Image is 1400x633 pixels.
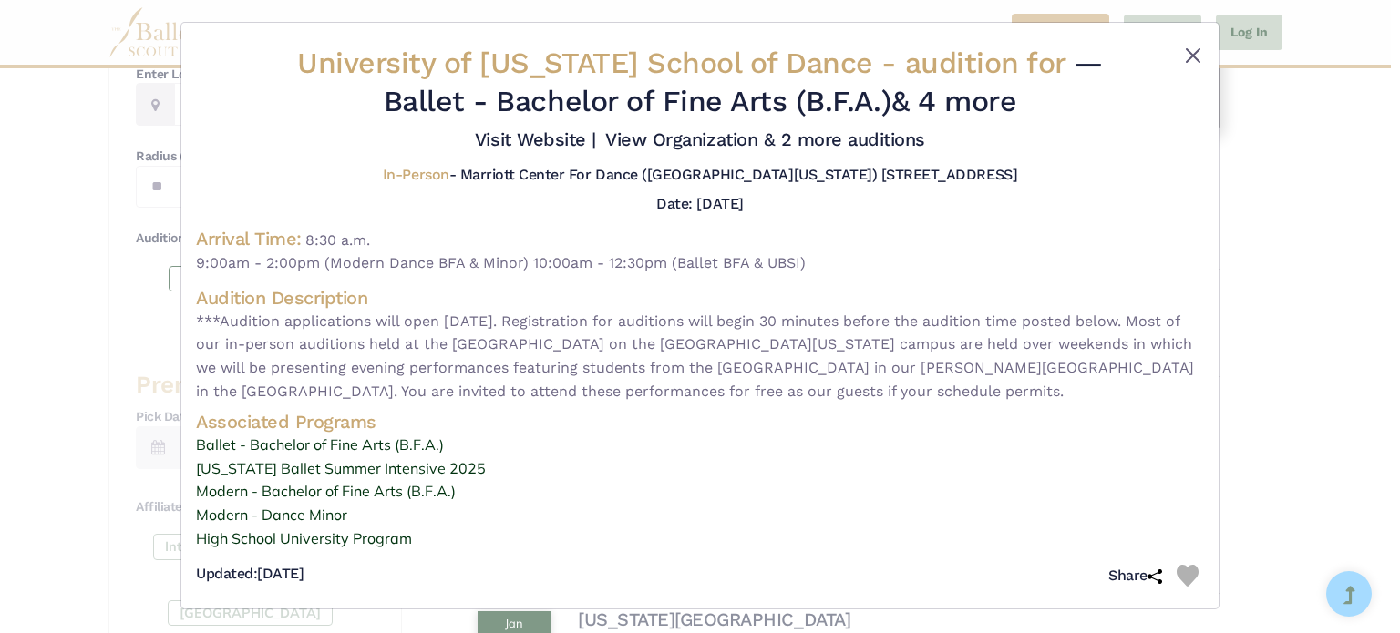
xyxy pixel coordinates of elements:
a: Visit Website | [475,128,596,150]
h4: Arrival Time: [196,228,302,250]
button: Close [1182,45,1204,66]
span: In-Person [383,166,449,183]
h5: [DATE] [196,565,304,584]
span: — Ballet - Bachelor of Fine Arts (B.F.A.) [384,46,1103,118]
span: 9:00am - 2:00pm (Modern Dance BFA & Minor) 10:00am - 12:30pm (Ballet BFA & UBSI) [196,251,1204,275]
span: University of [US_STATE] School of Dance - [297,46,1074,80]
a: View Organization & 2 more auditions [605,128,925,150]
span: ***Audition applications will open [DATE]. Registration for auditions will begin 30 minutes befor... [196,310,1204,403]
a: Ballet - Bachelor of Fine Arts (B.F.A.) [196,434,1204,457]
h5: Date: [DATE] [656,195,743,212]
a: & 4 more [891,84,1016,118]
span: Updated: [196,565,257,582]
h5: - Marriott Center For Dance ([GEOGRAPHIC_DATA][US_STATE]) [STREET_ADDRESS] [383,166,1017,185]
a: Modern - Bachelor of Fine Arts (B.F.A.) [196,480,1204,504]
span: 8:30 a.m. [305,231,370,249]
h5: Share [1108,567,1162,586]
h4: Audition Description [196,286,1204,310]
a: High School University Program [196,527,1204,551]
a: Modern - Dance Minor [196,504,1204,527]
a: [US_STATE] Ballet Summer Intensive 2025 [196,457,1204,481]
span: audition for [905,46,1065,80]
h4: Associated Programs [196,410,1204,434]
